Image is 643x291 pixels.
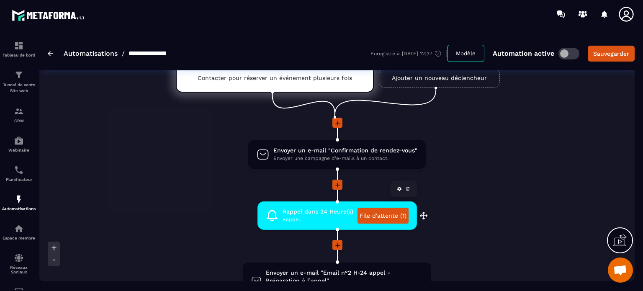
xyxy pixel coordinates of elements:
[2,247,36,281] a: social-networksocial-networkRéseaux Sociaux
[2,100,36,129] a: formationformationCRM
[14,106,24,116] img: formation
[266,269,423,285] span: Envoyer un e-mail "Email n°2 H-24 appel - Préparation à l’appel"
[12,8,87,23] img: logo
[2,34,36,64] a: formationformationTableau de bord
[283,208,353,216] span: Rappel dans 24 Heure(s)
[2,53,36,57] p: Tableau de bord
[402,51,432,57] p: [DATE] 12:37
[379,68,500,88] a: Ajouter un nouveau déclencheur
[48,51,53,56] img: arrow
[273,155,417,162] span: Envoyer une campagne d'e-mails à un contact.
[2,82,36,94] p: Tunnel de vente Site web
[370,50,447,57] div: Enregistré à
[2,118,36,123] p: CRM
[198,75,352,81] p: Contacter pour réserver un événement plusieurs fois
[2,177,36,182] p: Planificateur
[588,46,635,62] button: Sauvegarder
[14,194,24,204] img: automations
[122,49,125,57] span: /
[64,49,118,57] a: Automatisations
[2,159,36,188] a: schedulerschedulerPlanificateur
[2,188,36,217] a: automationsautomationsAutomatisations
[14,224,24,234] img: automations
[593,49,629,58] div: Sauvegarder
[14,253,24,263] img: social-network
[14,41,24,51] img: formation
[2,217,36,247] a: automationsautomationsEspace membre
[273,147,417,155] span: Envoyer un e-mail "Confirmation de rendez-vous"
[283,216,353,224] span: Rappel.
[2,148,36,152] p: Webinaire
[2,64,36,100] a: formationformationTunnel de vente Site web
[358,208,409,224] a: File d'attente (1)
[2,236,36,240] p: Espace membre
[14,165,24,175] img: scheduler
[493,49,554,57] p: Automation active
[2,265,36,274] p: Réseaux Sociaux
[14,136,24,146] img: automations
[14,70,24,80] img: formation
[2,206,36,211] p: Automatisations
[2,129,36,159] a: automationsautomationsWebinaire
[447,45,484,62] button: Modèle
[608,258,633,283] div: Ouvrir le chat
